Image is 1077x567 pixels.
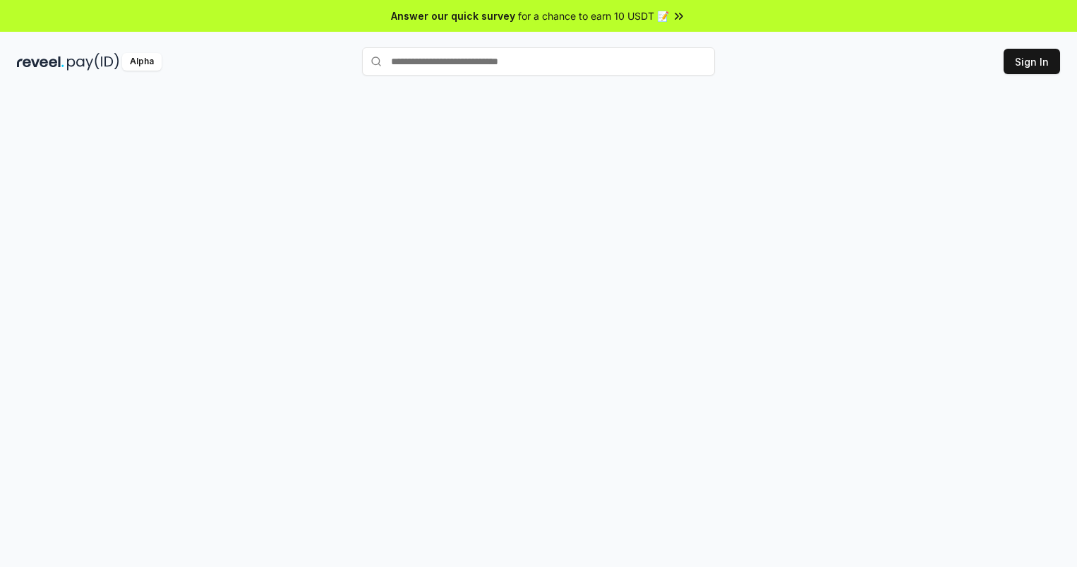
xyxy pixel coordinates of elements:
div: Alpha [122,53,162,71]
button: Sign In [1004,49,1060,74]
img: pay_id [67,53,119,71]
img: reveel_dark [17,53,64,71]
span: Answer our quick survey [391,8,515,23]
span: for a chance to earn 10 USDT 📝 [518,8,669,23]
